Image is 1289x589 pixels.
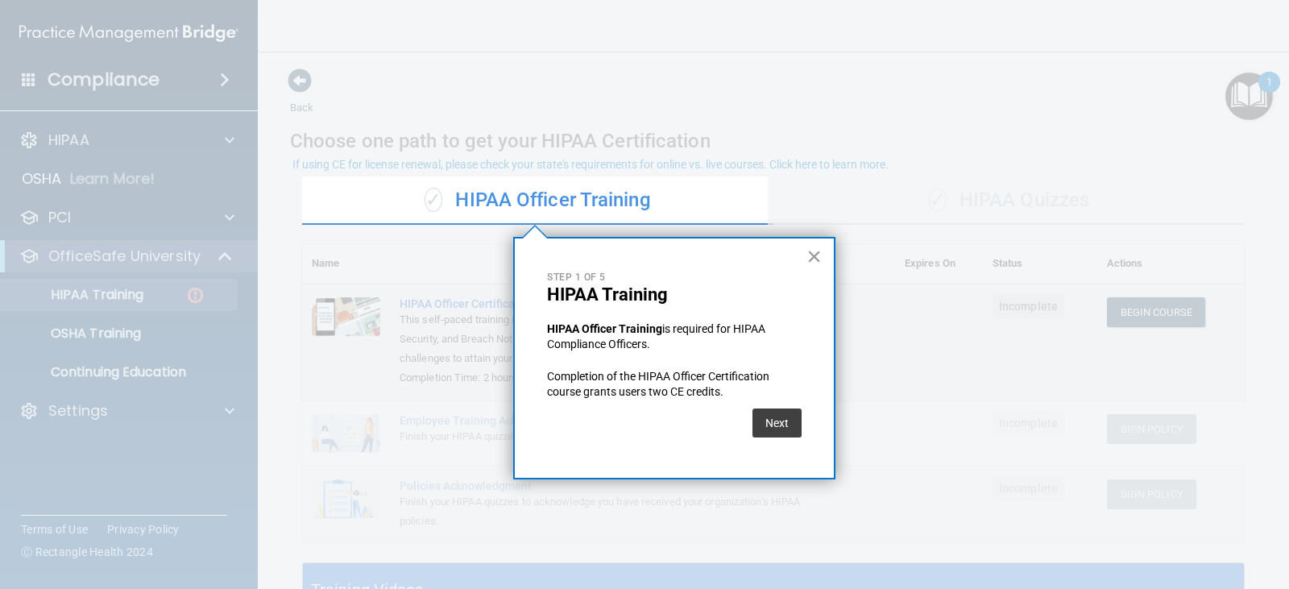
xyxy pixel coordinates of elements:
[302,176,773,225] div: HIPAA Officer Training
[547,271,802,284] p: Step 1 of 5
[547,284,802,305] p: HIPAA Training
[547,369,802,400] p: Completion of the HIPAA Officer Certification course grants users two CE credits.
[752,409,802,438] button: Next
[425,188,442,212] span: ✓
[547,322,662,335] strong: HIPAA Officer Training
[806,243,822,269] button: Close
